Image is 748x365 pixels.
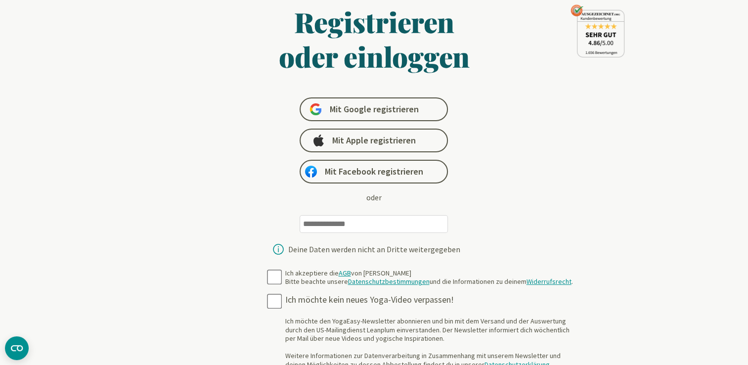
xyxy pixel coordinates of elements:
[332,135,416,146] span: Mit Apple registrieren
[285,269,572,286] div: Ich akzeptiere die von [PERSON_NAME] Bitte beachte unsere und die Informationen zu deinem .
[5,336,29,360] button: CMP-Widget öffnen
[348,277,429,286] a: Datenschutzbestimmungen
[285,294,577,306] div: Ich möchte kein neues Yoga-Video verpassen!
[300,129,448,152] a: Mit Apple registrieren
[300,97,448,121] a: Mit Google registrieren
[329,103,418,115] span: Mit Google registrieren
[300,160,448,183] a: Mit Facebook registrieren
[526,277,571,286] a: Widerrufsrecht
[571,4,624,57] img: ausgezeichnet_seal.png
[366,191,382,203] div: oder
[183,4,566,74] h1: Registrieren oder einloggen
[325,166,423,178] span: Mit Facebook registrieren
[288,245,460,253] div: Deine Daten werden nicht an Dritte weitergegeben
[338,269,351,277] a: AGB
